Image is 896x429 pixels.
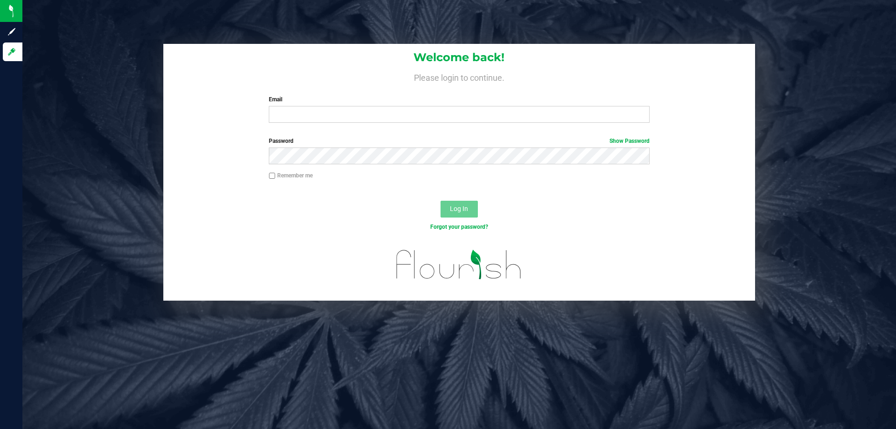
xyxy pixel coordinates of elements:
[385,241,533,288] img: flourish_logo.svg
[441,201,478,218] button: Log In
[269,95,649,104] label: Email
[163,71,755,82] h4: Please login to continue.
[163,51,755,63] h1: Welcome back!
[609,138,650,144] a: Show Password
[269,138,294,144] span: Password
[269,171,313,180] label: Remember me
[7,27,16,36] inline-svg: Sign up
[269,173,275,179] input: Remember me
[430,224,488,230] a: Forgot your password?
[7,47,16,56] inline-svg: Log in
[450,205,468,212] span: Log In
